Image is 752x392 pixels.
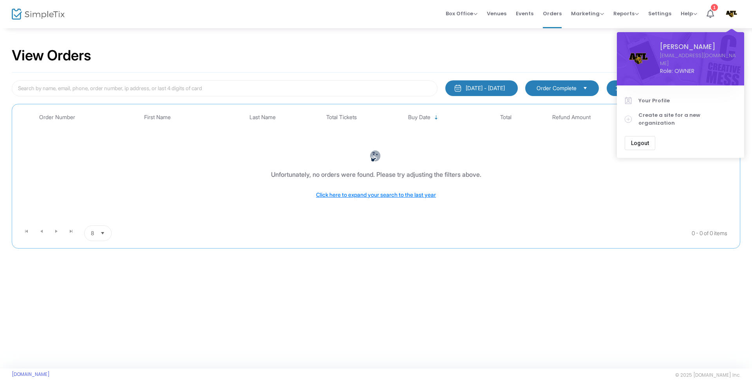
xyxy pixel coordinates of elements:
[97,226,108,241] button: Select
[466,84,505,92] div: [DATE] - [DATE]
[648,4,671,24] span: Settings
[249,114,276,121] span: Last Name
[660,52,736,67] a: [EMAIL_ADDRESS][DOMAIN_NAME]
[607,80,679,96] m-button: Advanced filters
[369,150,381,162] img: face-thinking.png
[660,42,736,52] span: [PERSON_NAME]
[271,170,481,179] div: Unfortunately, no orders were found. Please try adjusting the filters above.
[433,114,439,121] span: Sortable
[190,225,727,241] kendo-pager-info: 0 - 0 of 0 items
[39,114,75,121] span: Order Number
[516,4,533,24] span: Events
[711,4,718,11] div: 1
[12,371,50,377] a: [DOMAIN_NAME]
[539,108,604,127] th: Refund Amount
[16,108,736,222] div: Data table
[91,229,94,237] span: 8
[12,80,437,96] input: Search by name, email, phone, order number, ip address, or last 4 digits of card
[625,108,736,130] a: Create a site for a new organization
[675,372,740,378] span: © 2025 [DOMAIN_NAME] Inc.
[446,10,477,17] span: Box Office
[681,10,697,17] span: Help
[316,191,436,198] span: Click here to expand your search to the last year
[473,108,539,127] th: Total
[631,140,649,146] span: Logout
[638,97,736,105] span: Your Profile
[408,114,430,121] span: Buy Date
[309,108,374,127] th: Total Tickets
[12,47,91,64] h2: View Orders
[543,4,562,24] span: Orders
[613,10,639,17] span: Reports
[615,84,623,92] img: filter
[571,10,604,17] span: Marketing
[625,93,736,108] a: Your Profile
[625,136,655,150] button: Logout
[580,84,591,93] button: Select
[660,67,736,75] span: Role: OWNER
[487,4,506,24] span: Venues
[638,111,736,127] span: Create a site for a new organization
[454,84,462,92] img: monthly
[144,114,171,121] span: First Name
[537,84,577,92] span: Order Complete
[445,80,518,96] button: [DATE] - [DATE]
